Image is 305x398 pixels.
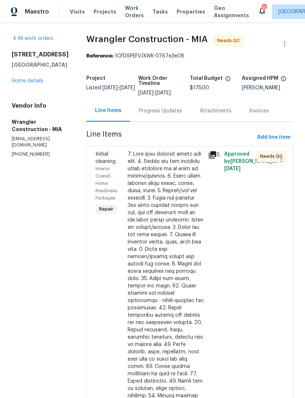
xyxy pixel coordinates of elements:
div: 17 [261,4,267,12]
span: Line Items [86,131,254,144]
span: Listed [86,85,135,90]
span: Repair [96,205,116,213]
span: Wrangler Construction - MIA [86,35,208,44]
h5: [GEOGRAPHIC_DATA] [12,61,69,68]
span: [DATE] [138,90,154,96]
span: Tasks [152,9,168,14]
span: The hpm assigned to this work order. [280,76,286,85]
h4: Vendor Info [12,102,69,109]
h5: Wrangler Construction - MIA [12,118,69,133]
span: Work Orders [125,4,144,19]
span: [DATE] [224,166,241,171]
p: [EMAIL_ADDRESS][DOMAIN_NAME] [12,136,69,148]
span: [DATE] [155,90,171,96]
div: Attachments [200,107,231,115]
a: Home details [12,78,44,83]
span: [DATE] [120,85,135,90]
div: [PERSON_NAME] [242,85,294,90]
p: [PHONE_NUMBER] [12,151,69,157]
h5: Total Budget [190,76,223,81]
div: 5 [208,150,220,159]
span: $175.00 [190,85,209,90]
h5: Work Order Timeline [138,76,190,86]
h2: [STREET_ADDRESS] [12,51,69,58]
span: Maestro [25,8,49,15]
span: The total cost of line items that have been proposed by Opendoor. This sum includes line items th... [225,76,231,85]
span: Visits [70,8,85,15]
span: - [102,85,135,90]
button: Add line item [254,131,293,144]
b: Reference: [86,53,113,59]
span: Properties [177,8,205,15]
span: Initial cleaning [95,152,116,164]
div: Progress Updates [139,107,182,115]
h5: Project [86,76,105,81]
span: Needs QC [260,153,286,160]
span: Interior Overall - Home Readiness Packages [95,167,117,200]
span: Geo Assignments [214,4,249,19]
span: - [138,90,171,96]
span: Projects [94,8,116,15]
span: Approved by [PERSON_NAME] on [224,152,278,171]
div: 1CFDSPEFVJXWK-0767e3e08 [86,52,293,60]
div: Invoices [249,107,269,115]
span: Add line item [257,133,290,142]
a: All work orders [12,36,53,41]
span: Needs QC [217,37,243,44]
span: [DATE] [102,85,118,90]
div: Line Items [95,107,121,114]
h5: Assigned HPM [242,76,278,81]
